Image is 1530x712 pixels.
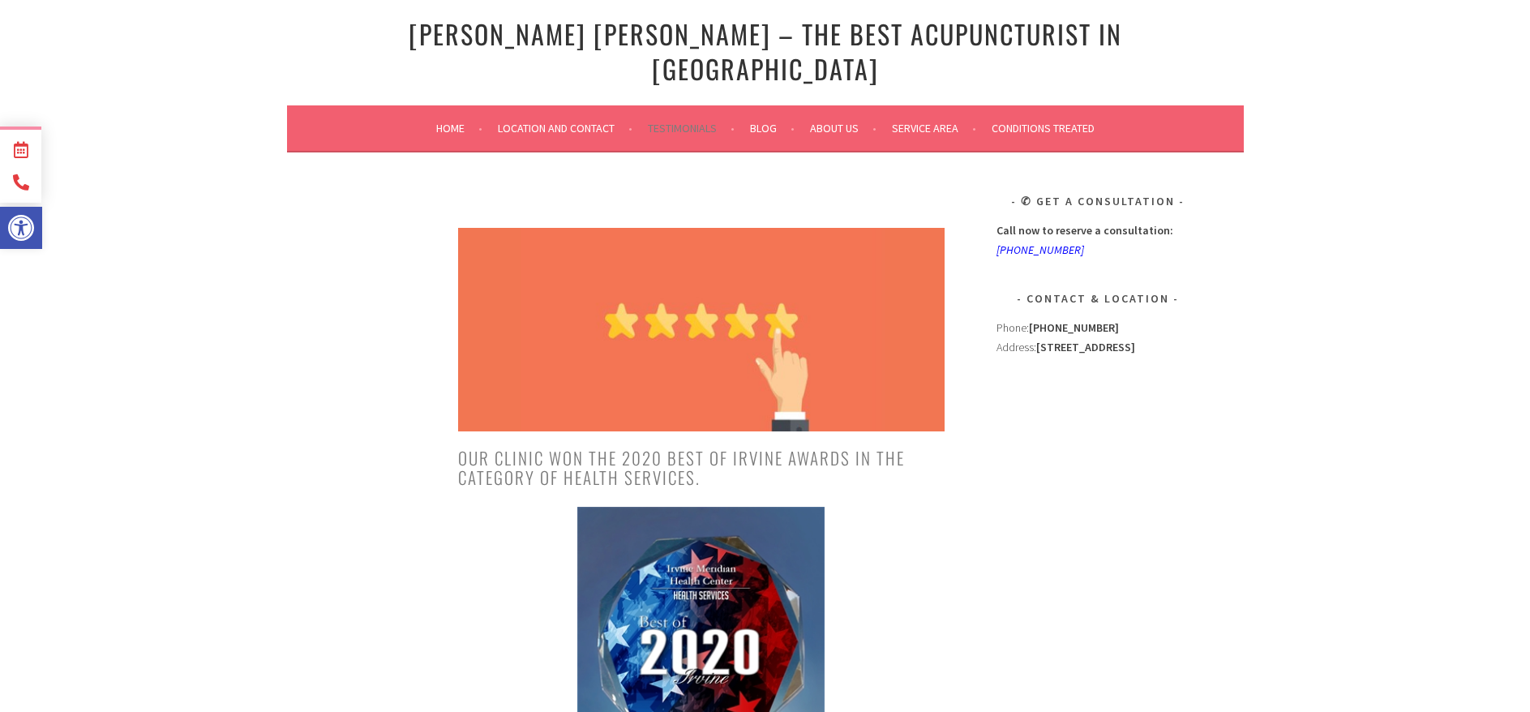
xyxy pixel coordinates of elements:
strong: [STREET_ADDRESS] [1036,340,1135,354]
a: Conditions Treated [992,118,1095,138]
a: Blog [750,118,795,138]
a: [PHONE_NUMBER] [996,242,1084,257]
div: Address: [996,318,1199,560]
h3: Contact & Location [996,289,1199,308]
a: [PERSON_NAME] [PERSON_NAME] – The Best Acupuncturist In [GEOGRAPHIC_DATA] [409,15,1122,88]
h2: Our clinic won the 2020 Best of Irvine Awards in the category of Health Services. [458,448,945,487]
a: About Us [810,118,876,138]
strong: Call now to reserve a consultation: [996,223,1173,238]
a: Location and Contact [498,118,632,138]
h3: ✆ Get A Consultation [996,191,1199,211]
img: product-reviews [458,228,945,432]
a: Testimonials [648,118,735,138]
a: Service Area [892,118,976,138]
a: Home [436,118,482,138]
strong: [PHONE_NUMBER] [1029,320,1119,335]
div: Phone: [996,318,1199,337]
